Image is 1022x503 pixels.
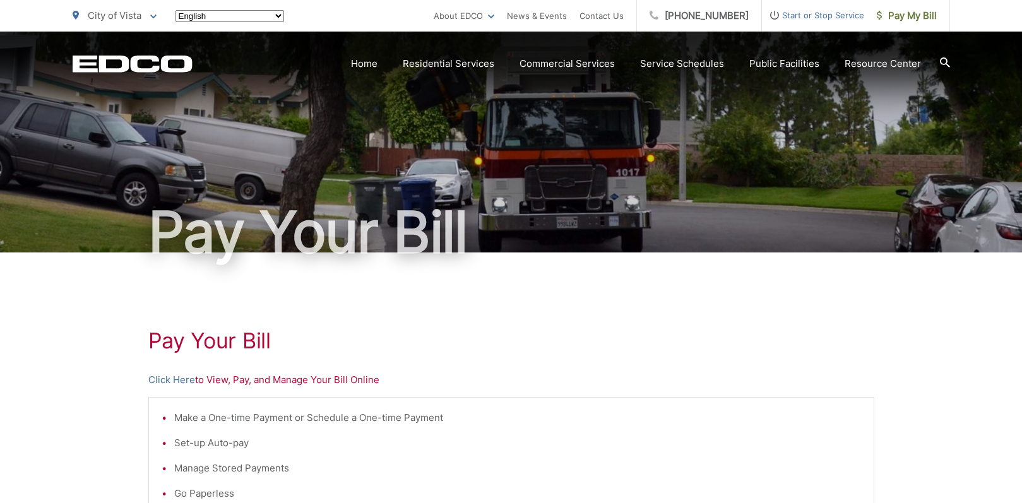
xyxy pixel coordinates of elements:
a: Contact Us [579,8,624,23]
a: Commercial Services [520,56,615,71]
a: Public Facilities [749,56,819,71]
a: Residential Services [403,56,494,71]
h1: Pay Your Bill [73,201,950,264]
li: Make a One-time Payment or Schedule a One-time Payment [174,410,861,425]
a: Resource Center [845,56,921,71]
a: Click Here [148,372,195,388]
a: Service Schedules [640,56,724,71]
h1: Pay Your Bill [148,328,874,353]
a: News & Events [507,8,567,23]
p: to View, Pay, and Manage Your Bill Online [148,372,874,388]
a: EDCD logo. Return to the homepage. [73,55,193,73]
li: Manage Stored Payments [174,461,861,476]
select: Select a language [175,10,284,22]
a: Home [351,56,377,71]
a: About EDCO [434,8,494,23]
span: Pay My Bill [877,8,937,23]
li: Set-up Auto-pay [174,435,861,451]
span: City of Vista [88,9,141,21]
li: Go Paperless [174,486,861,501]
